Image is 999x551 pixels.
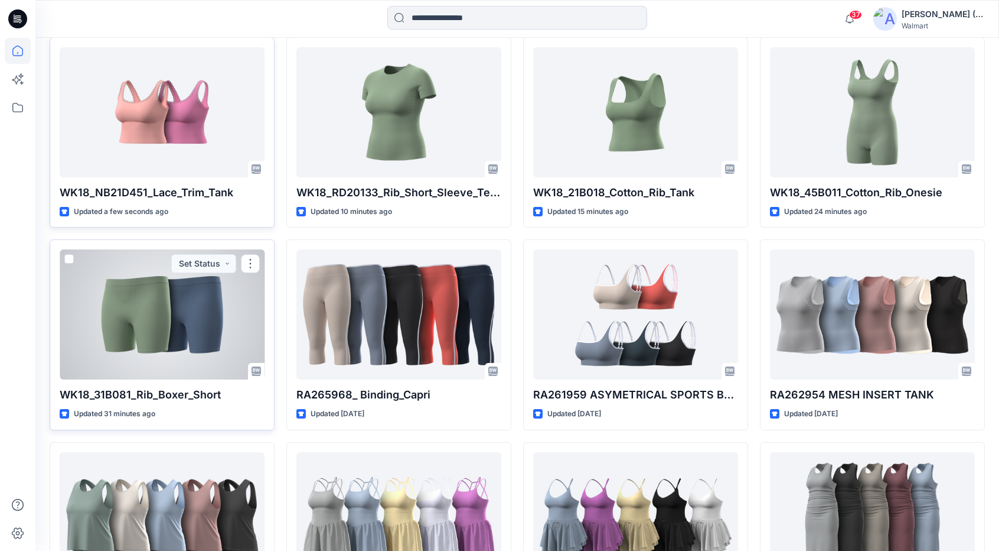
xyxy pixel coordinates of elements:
[770,47,975,177] a: WK18_45B011_Cotton_Rib_Onesie
[533,387,738,403] p: RA261959 ASYMETRICAL SPORTS BRA
[74,408,155,420] p: Updated 31 minutes ago
[60,249,265,380] a: WK18_31B081_Rib_Boxer_Short
[533,249,738,380] a: RA261959 ASYMETRICAL SPORTS BRA
[770,249,975,380] a: RA262954 MESH INSERT TANK
[60,387,265,403] p: WK18_31B081_Rib_Boxer_Short
[873,7,897,31] img: avatar
[784,408,838,420] p: Updated [DATE]
[849,10,862,20] span: 37
[770,184,975,201] p: WK18_45B011_Cotton_Rib_Onesie
[902,21,984,30] div: Walmart
[296,387,501,403] p: RA265968_ Binding_Capri
[547,206,628,218] p: Updated 15 minutes ago
[60,184,265,201] p: WK18_NB21D451_Lace_Trim_Tank
[533,47,738,177] a: WK18_21B018_Cotton_Rib_Tank
[784,206,867,218] p: Updated 24 minutes ago
[74,206,168,218] p: Updated a few seconds ago
[60,47,265,177] a: WK18_NB21D451_Lace_Trim_Tank
[902,7,984,21] div: [PERSON_NAME] (Delta Galil)
[311,206,392,218] p: Updated 10 minutes ago
[770,387,975,403] p: RA262954 MESH INSERT TANK
[547,408,601,420] p: Updated [DATE]
[296,249,501,380] a: RA265968_ Binding_Capri
[296,184,501,201] p: WK18_RD20133_Rib_Short_Sleeve_Tee_Shirt
[311,408,364,420] p: Updated [DATE]
[533,184,738,201] p: WK18_21B018_Cotton_Rib_Tank
[296,47,501,177] a: WK18_RD20133_Rib_Short_Sleeve_Tee_Shirt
